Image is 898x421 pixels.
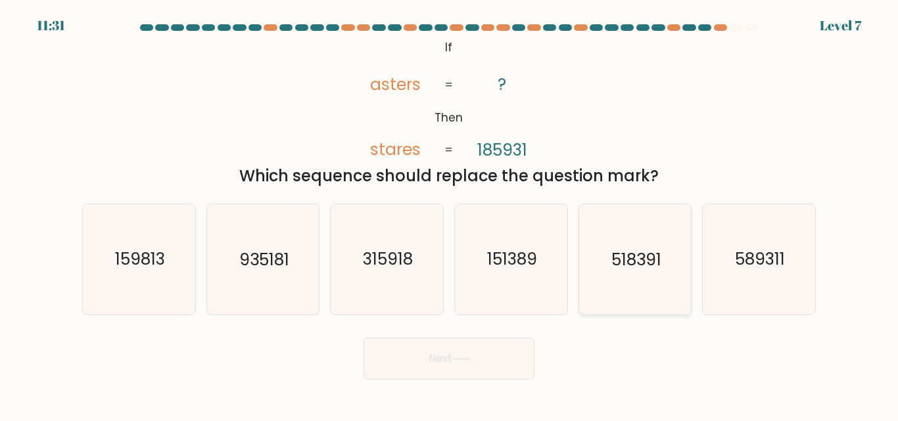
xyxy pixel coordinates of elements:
tspan: = [445,77,454,93]
tspan: ? [498,73,507,96]
tspan: 185931 [477,139,527,162]
svg: @import url('[URL][DOMAIN_NAME]); [346,36,552,162]
div: Level 7 [820,16,861,35]
text: 589311 [735,248,785,271]
tspan: asters [370,73,421,96]
tspan: Then [435,110,463,126]
text: 935181 [239,248,289,271]
button: Next [364,338,534,380]
text: 151389 [487,248,537,271]
div: 11:31 [37,16,65,35]
text: 518391 [611,248,661,271]
div: Which sequence should replace the question mark? [90,164,808,188]
tspan: If [446,39,453,55]
tspan: = [445,143,454,158]
tspan: stares [370,139,421,162]
text: 315918 [363,248,413,271]
text: 159813 [115,248,165,271]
